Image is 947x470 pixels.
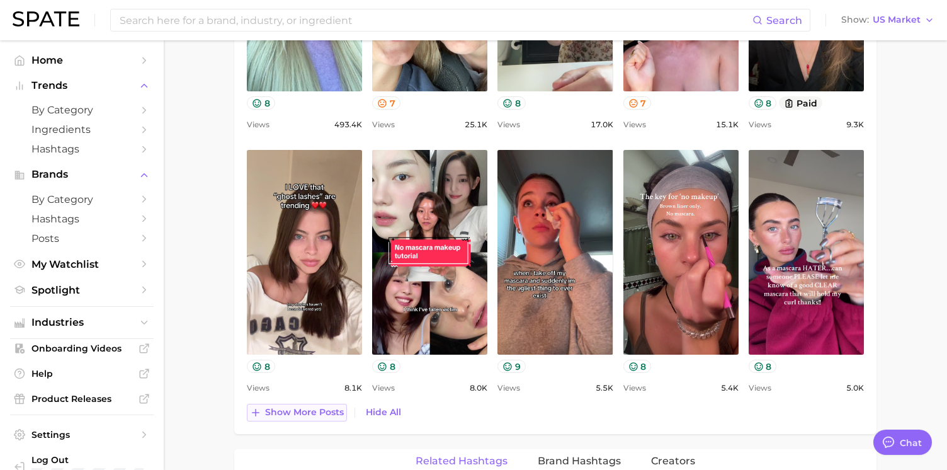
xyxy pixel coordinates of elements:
[10,229,154,248] a: Posts
[846,381,864,396] span: 5.0k
[838,12,938,28] button: ShowUS Market
[366,407,401,418] span: Hide All
[465,117,487,132] span: 25.1k
[31,393,132,404] span: Product Releases
[31,169,132,180] span: Brands
[31,54,132,66] span: Home
[363,404,404,421] button: Hide All
[10,139,154,159] a: Hashtags
[470,381,487,396] span: 8.0k
[10,364,154,383] a: Help
[31,429,132,440] span: Settings
[10,389,154,408] a: Product Releases
[10,120,154,139] a: Ingredients
[779,96,822,110] button: paid
[265,407,344,418] span: Show more posts
[31,232,132,244] span: Posts
[10,190,154,209] a: by Category
[10,255,154,274] a: My Watchlist
[31,213,132,225] span: Hashtags
[247,404,347,421] button: Show more posts
[247,117,269,132] span: Views
[749,381,771,396] span: Views
[31,80,132,91] span: Trends
[372,96,400,110] button: 7
[31,143,132,155] span: Hashtags
[716,117,739,132] span: 15.1k
[721,381,739,396] span: 5.4k
[497,381,520,396] span: Views
[31,454,144,466] span: Log Out
[247,360,275,373] button: 8
[749,360,777,373] button: 8
[372,381,395,396] span: Views
[591,117,613,132] span: 17.0k
[623,96,652,110] button: 7
[538,456,621,467] span: Brand Hashtags
[623,117,646,132] span: Views
[31,368,132,379] span: Help
[31,317,132,328] span: Industries
[10,76,154,95] button: Trends
[31,104,132,116] span: by Category
[10,339,154,358] a: Onboarding Videos
[10,209,154,229] a: Hashtags
[247,381,269,396] span: Views
[31,343,132,354] span: Onboarding Videos
[497,117,520,132] span: Views
[31,258,132,270] span: My Watchlist
[10,425,154,444] a: Settings
[10,280,154,300] a: Spotlight
[31,193,132,205] span: by Category
[416,456,508,467] span: Related Hashtags
[31,123,132,135] span: Ingredients
[596,381,613,396] span: 5.5k
[10,165,154,184] button: Brands
[10,50,154,70] a: Home
[334,117,362,132] span: 493.4k
[749,117,771,132] span: Views
[13,11,79,26] img: SPATE
[497,360,526,373] button: 9
[651,456,695,467] span: Creators
[372,360,400,373] button: 8
[10,100,154,120] a: by Category
[766,14,802,26] span: Search
[344,381,362,396] span: 8.1k
[841,16,869,23] span: Show
[846,117,864,132] span: 9.3k
[247,96,275,110] button: 8
[749,96,777,110] button: 8
[31,284,132,296] span: Spotlight
[623,360,652,373] button: 8
[118,9,752,31] input: Search here for a brand, industry, or ingredient
[497,96,526,110] button: 8
[10,313,154,332] button: Industries
[372,117,395,132] span: Views
[623,381,646,396] span: Views
[873,16,921,23] span: US Market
